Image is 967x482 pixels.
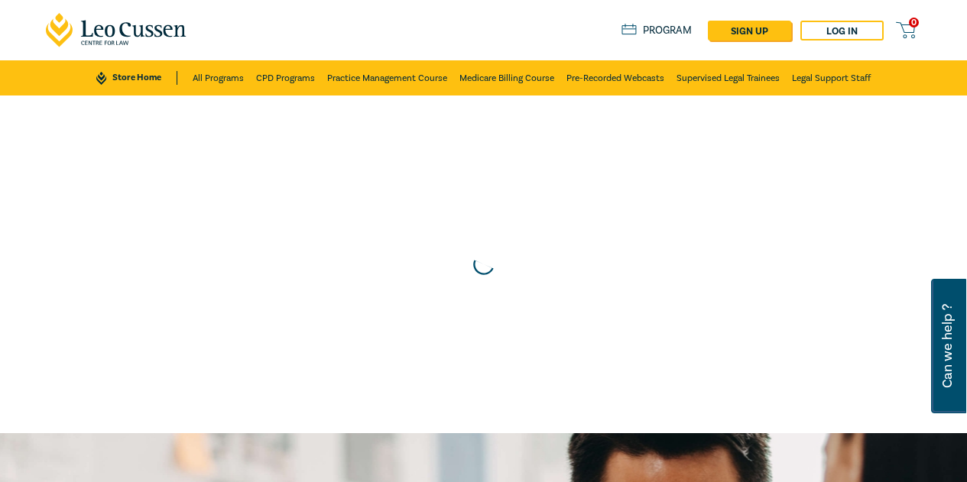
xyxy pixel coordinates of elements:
a: All Programs [193,60,244,95]
a: Practice Management Course [327,60,447,95]
span: 0 [909,18,919,27]
span: Can we help ? [940,288,955,404]
a: Legal Support Staff [792,60,871,95]
a: Supervised Legal Trainees [677,60,780,95]
a: sign up [708,21,791,40]
a: CPD Programs [256,60,315,95]
a: Store Home [96,71,177,85]
a: Medicare Billing Course [459,60,554,95]
a: Log in [800,21,884,40]
a: Program [621,24,693,37]
a: Pre-Recorded Webcasts [566,60,664,95]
